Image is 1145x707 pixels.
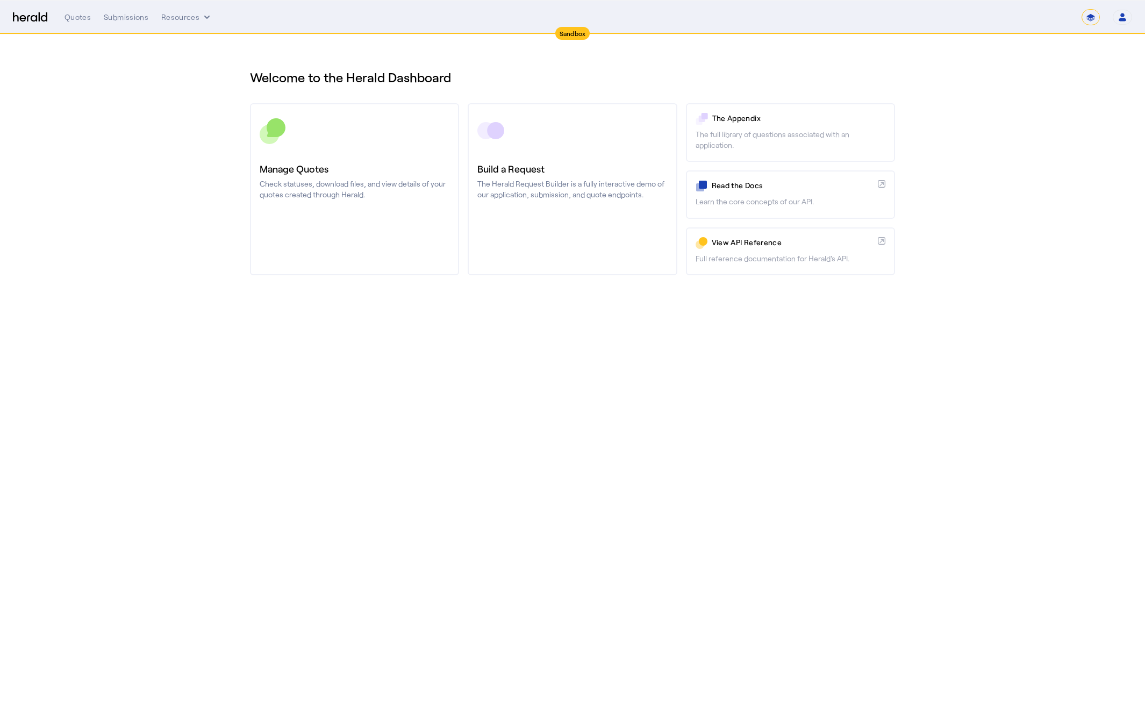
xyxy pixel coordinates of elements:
[260,161,449,176] h3: Manage Quotes
[104,12,148,23] div: Submissions
[250,69,895,86] h1: Welcome to the Herald Dashboard
[250,103,459,275] a: Manage QuotesCheck statuses, download files, and view details of your quotes created through Herald.
[13,12,47,23] img: Herald Logo
[696,253,885,264] p: Full reference documentation for Herald's API.
[477,161,667,176] h3: Build a Request
[712,237,874,248] p: View API Reference
[712,180,874,191] p: Read the Docs
[555,27,590,40] div: Sandbox
[477,178,667,200] p: The Herald Request Builder is a fully interactive demo of our application, submission, and quote ...
[712,113,885,124] p: The Appendix
[161,12,212,23] button: Resources dropdown menu
[260,178,449,200] p: Check statuses, download files, and view details of your quotes created through Herald.
[686,103,895,162] a: The AppendixThe full library of questions associated with an application.
[468,103,677,275] a: Build a RequestThe Herald Request Builder is a fully interactive demo of our application, submiss...
[686,170,895,218] a: Read the DocsLearn the core concepts of our API.
[65,12,91,23] div: Quotes
[686,227,895,275] a: View API ReferenceFull reference documentation for Herald's API.
[696,129,885,151] p: The full library of questions associated with an application.
[696,196,885,207] p: Learn the core concepts of our API.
